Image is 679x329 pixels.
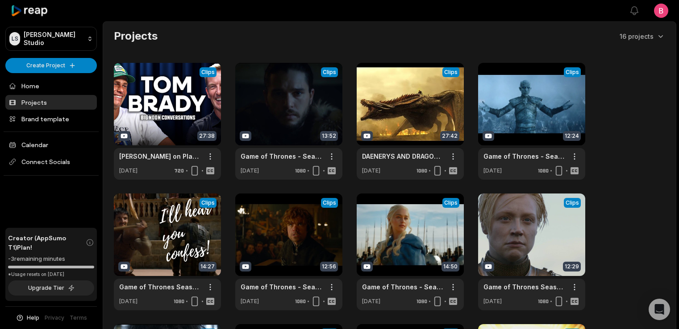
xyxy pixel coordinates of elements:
a: Home [5,78,97,93]
button: 16 projects [620,32,665,41]
span: Connect Socials [5,154,97,170]
a: Projects [5,95,97,110]
button: Create Project [5,58,97,73]
a: Calendar [5,137,97,152]
div: LS [9,32,20,45]
a: Game of Thrones - Season 5 - Top 10 Moments [483,152,566,161]
span: Creator (AppSumo T1) Plan! [8,233,86,252]
a: Game of Thrones - Season 6 - Top 10 Moments [241,152,323,161]
button: Help [16,314,39,322]
div: Open Intercom Messenger [649,299,670,320]
a: Game of Thrones - Season 4 - Top 10 Moments [241,282,323,292]
button: Upgrade Tier [8,280,94,296]
a: Brand template [5,111,97,126]
a: Game of Thrones - Season 3 - Top 10 Moments [362,282,444,292]
h2: Projects [114,29,158,43]
a: DAENERYS AND DRAGONS- ALL SCENES - SEASON 1-7 [362,152,444,161]
span: Help [27,314,39,322]
a: Game of Thrones Season 2 All fights and Battles Scenes [483,282,566,292]
a: [PERSON_NAME] on Player Development, [PERSON_NAME] at UNC and Super Bowl from the Booth [119,152,201,161]
a: Game of Thrones Season 4 All fights and Battles Scenes [119,282,201,292]
a: Privacy [45,314,64,322]
p: [PERSON_NAME] Studio [24,31,83,47]
div: *Usage resets on [DATE] [8,271,94,278]
a: Terms [70,314,87,322]
div: -3 remaining minutes [8,255,94,263]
